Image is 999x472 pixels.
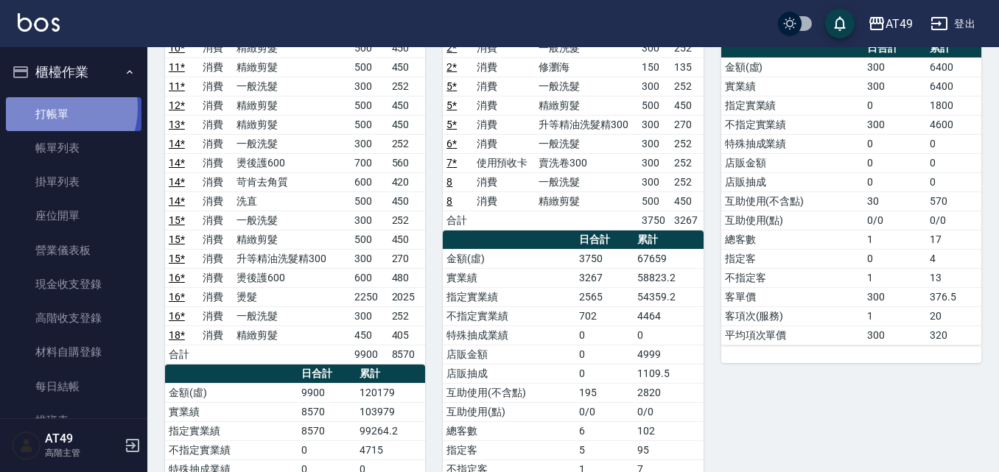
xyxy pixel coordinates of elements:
[670,153,703,172] td: 252
[199,211,233,230] td: 消費
[388,306,426,325] td: 252
[721,325,863,345] td: 平均項次單價
[199,249,233,268] td: 消費
[721,172,863,191] td: 店販抽成
[165,383,298,402] td: 金額(虛)
[721,211,863,230] td: 互助使用(點)
[925,10,981,38] button: 登出
[575,287,634,306] td: 2565
[199,153,233,172] td: 消費
[233,325,351,345] td: 精緻剪髮
[926,211,981,230] td: 0/0
[298,402,356,421] td: 8570
[721,249,863,268] td: 指定客
[575,421,634,440] td: 6
[233,230,351,249] td: 精緻剪髮
[638,172,670,191] td: 300
[298,364,356,384] th: 日合計
[388,191,426,211] td: 450
[863,153,926,172] td: 0
[634,306,703,325] td: 4464
[233,38,351,57] td: 精緻剪髮
[575,383,634,402] td: 195
[6,165,141,199] a: 掛單列表
[199,115,233,134] td: 消費
[634,345,703,364] td: 4999
[638,211,670,230] td: 3750
[863,268,926,287] td: 1
[199,268,233,287] td: 消費
[863,172,926,191] td: 0
[863,115,926,134] td: 300
[356,421,425,440] td: 99264.2
[351,287,388,306] td: 2250
[575,345,634,364] td: 0
[351,230,388,249] td: 500
[388,115,426,134] td: 450
[388,325,426,345] td: 405
[233,287,351,306] td: 燙髮
[473,38,536,57] td: 消費
[638,153,670,172] td: 300
[863,191,926,211] td: 30
[6,199,141,233] a: 座位開單
[199,77,233,96] td: 消費
[388,134,426,153] td: 252
[638,134,670,153] td: 300
[199,306,233,325] td: 消費
[721,96,863,115] td: 指定實業績
[388,345,426,364] td: 8570
[233,77,351,96] td: 一般洗髮
[926,57,981,77] td: 6400
[575,268,634,287] td: 3267
[670,57,703,77] td: 135
[575,364,634,383] td: 0
[863,287,926,306] td: 300
[443,421,575,440] td: 總客數
[233,306,351,325] td: 一般洗髮
[535,96,638,115] td: 精緻剪髮
[862,9,919,39] button: AT49
[634,230,703,250] th: 累計
[926,325,981,345] td: 320
[12,431,41,460] img: Person
[634,249,703,268] td: 67659
[351,172,388,191] td: 600
[199,325,233,345] td: 消費
[6,53,141,91] button: 櫃檯作業
[721,57,863,77] td: 金額(虛)
[443,306,575,325] td: 不指定實業績
[575,230,634,250] th: 日合計
[6,404,141,437] a: 排班表
[351,325,388,345] td: 450
[165,421,298,440] td: 指定實業績
[535,115,638,134] td: 升等精油洗髮精300
[670,211,703,230] td: 3267
[443,268,575,287] td: 實業績
[199,96,233,115] td: 消費
[443,383,575,402] td: 互助使用(不含點)
[18,13,60,32] img: Logo
[670,134,703,153] td: 252
[446,195,452,207] a: 8
[721,134,863,153] td: 特殊抽成業績
[634,402,703,421] td: 0/0
[473,77,536,96] td: 消費
[233,96,351,115] td: 精緻剪髮
[443,440,575,459] td: 指定客
[634,440,703,459] td: 95
[721,77,863,96] td: 實業績
[886,15,913,33] div: AT49
[863,96,926,115] td: 0
[863,306,926,325] td: 1
[298,383,356,402] td: 9900
[356,364,425,384] th: 累計
[535,191,638,211] td: 精緻剪髮
[575,249,634,268] td: 3750
[926,172,981,191] td: 0
[388,96,426,115] td: 450
[351,268,388,287] td: 600
[351,134,388,153] td: 300
[356,440,425,459] td: 4715
[199,134,233,153] td: 消費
